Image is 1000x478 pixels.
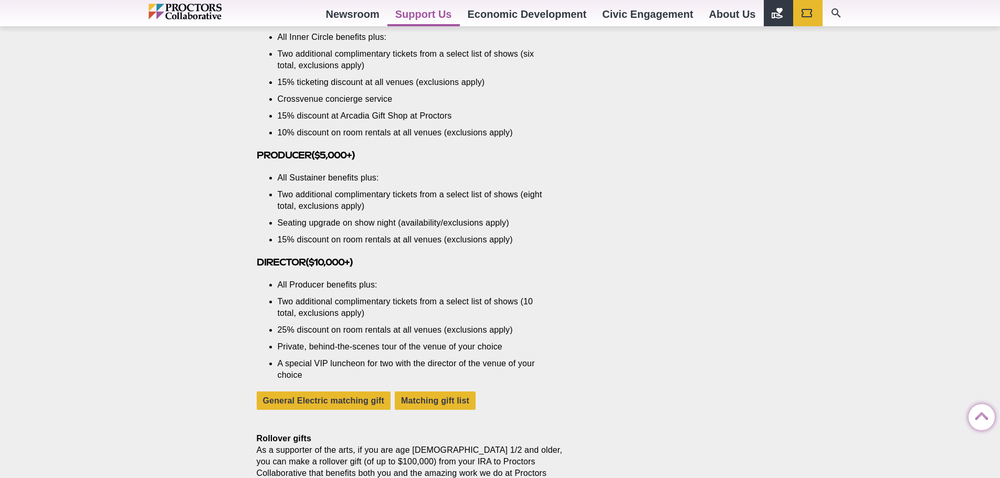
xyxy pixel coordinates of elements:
strong: $5,000+ [314,150,352,161]
img: Proctors logo [149,4,267,19]
li: 25% discount on room rentals at all venues (exclusions apply) [278,324,550,336]
li: 15% discount at Arcadia Gift Shop at Proctors [278,110,550,122]
strong: Director [257,257,306,268]
li: 10% discount on room rentals at all venues (exclusions apply) [278,127,550,139]
strong: Rollover gifts [257,434,311,443]
li: Crossvenue concierge service [278,93,550,105]
li: Two additional complimentary tickets from a select list of shows (10 total, exclusions apply) [278,296,550,319]
a: Matching gift list [395,391,476,410]
li: All Producer benefits plus: [278,279,550,291]
strong: $10,000+ [309,257,350,268]
li: All Sustainer benefits plus: [278,172,550,184]
a: General Electric matching gift [257,391,391,410]
li: 15% discount on room rentals at all venues (exclusions apply) [278,234,550,246]
li: Private, behind-the-scenes tour of the venue of your choice [278,341,550,353]
strong: Producer [257,150,311,161]
li: Two additional complimentary tickets from a select list of shows (six total, exclusions apply) [278,48,550,71]
a: Back to Top [969,405,990,426]
h3: ( ) [257,256,565,268]
h3: ( ) [257,149,565,161]
li: 15% ticketing discount at all venues (exclusions apply) [278,77,550,88]
li: Two additional complimentary tickets from a select list of shows (eight total, exclusions apply) [278,189,550,212]
li: A special VIP luncheon for two with the director of the venue of your choice [278,358,550,381]
li: Seating upgrade on show night (availability/exclusions apply) [278,217,550,229]
li: All Inner Circle benefits plus: [278,31,550,43]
